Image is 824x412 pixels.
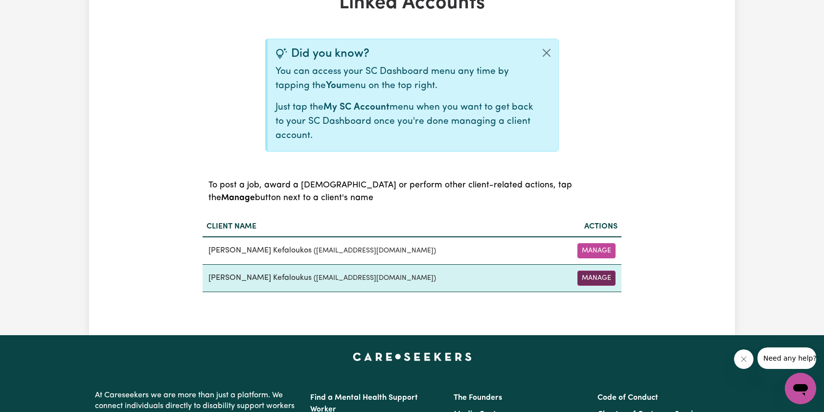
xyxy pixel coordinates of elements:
p: Just tap the menu when you want to get back to your SC Dashboard once you're done managing a clie... [275,101,535,143]
b: Manage [221,194,255,202]
a: The Founders [454,394,502,402]
a: Careseekers home page [353,353,472,361]
b: You [326,81,342,91]
button: Manage [577,271,616,286]
th: Client name [203,217,549,237]
caption: To post a job, award a [DEMOGRAPHIC_DATA] or perform other client-related actions, tap the button... [203,167,621,217]
td: [PERSON_NAME] Kefaloukos [203,237,549,265]
small: ( [EMAIL_ADDRESS][DOMAIN_NAME] ) [314,275,436,282]
button: Manage [577,243,616,258]
div: Did you know? [275,47,535,61]
b: My SC Account [323,103,389,112]
button: Close alert [535,39,558,67]
td: [PERSON_NAME] Kefaloukus [203,264,549,292]
p: You can access your SC Dashboard menu any time by tapping the menu on the top right. [275,65,535,93]
a: Code of Conduct [597,394,658,402]
iframe: Button to launch messaging window [785,373,816,404]
small: ( [EMAIL_ADDRESS][DOMAIN_NAME] ) [314,247,436,254]
iframe: Close message [734,349,754,369]
iframe: Message from company [757,347,816,369]
span: Need any help? [6,7,59,15]
th: Actions [549,217,621,237]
